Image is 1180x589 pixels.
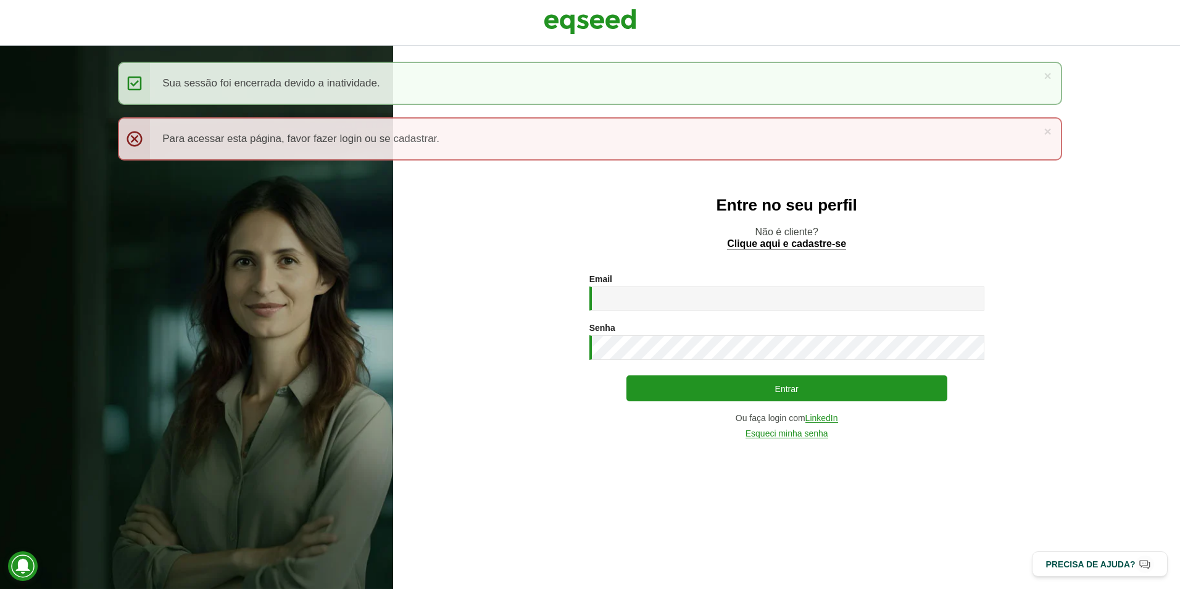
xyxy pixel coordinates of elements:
[805,414,838,423] a: LinkedIn
[746,429,828,438] a: Esqueci minha senha
[589,324,615,332] label: Senha
[418,226,1155,249] p: Não é cliente?
[1044,125,1052,138] a: ×
[544,6,636,37] img: EqSeed Logo
[589,414,984,423] div: Ou faça login com
[418,196,1155,214] h2: Entre no seu perfil
[626,375,947,401] button: Entrar
[589,275,612,283] label: Email
[727,239,846,249] a: Clique aqui e cadastre-se
[1044,69,1052,82] a: ×
[118,62,1062,105] div: Sua sessão foi encerrada devido a inatividade.
[118,117,1062,161] div: Para acessar esta página, favor fazer login ou se cadastrar.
